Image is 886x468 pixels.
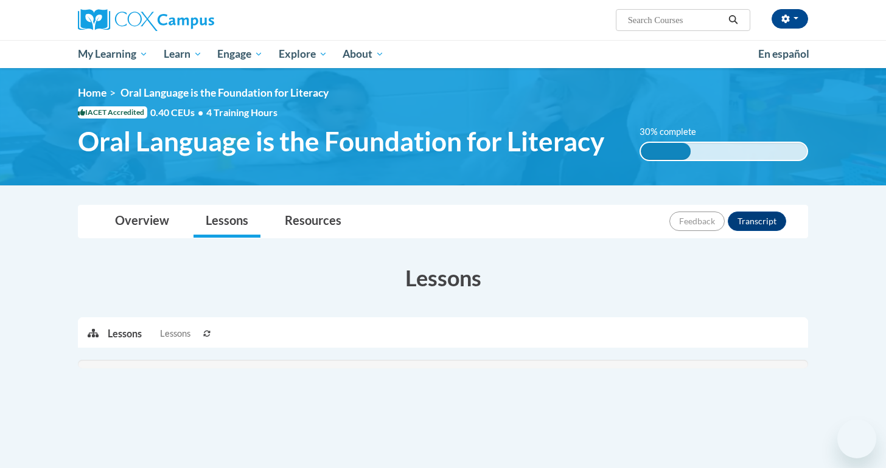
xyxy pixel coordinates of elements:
a: Explore [271,40,335,68]
a: Cox Campus [78,9,309,31]
button: Account Settings [772,9,808,29]
span: • [198,106,203,118]
p: Lessons [108,327,142,340]
span: 0.40 CEUs [150,106,206,119]
span: Learn [164,47,202,61]
span: My Learning [78,47,148,61]
span: 4 Training Hours [206,106,277,118]
div: Main menu [60,40,826,68]
span: IACET Accredited [78,106,147,119]
span: Explore [279,47,327,61]
a: My Learning [70,40,156,68]
span: About [343,47,384,61]
a: Overview [103,205,181,238]
span: Oral Language is the Foundation for Literacy [78,125,604,157]
span: Engage [217,47,263,61]
img: Cox Campus [78,9,214,31]
span: Lessons [160,327,190,340]
input: Search Courses [627,13,724,27]
button: Feedback [669,212,725,231]
a: Resources [273,205,354,238]
button: Transcript [728,212,786,231]
label: 30% complete [640,125,710,139]
a: Lessons [194,205,260,238]
a: About [335,40,392,68]
a: En español [750,41,817,67]
iframe: Button to launch messaging window [837,419,876,458]
button: Search [724,13,742,27]
a: Learn [156,40,210,68]
a: Home [78,86,106,99]
h3: Lessons [78,263,808,293]
a: Engage [209,40,271,68]
span: En español [758,47,809,60]
span: Oral Language is the Foundation for Literacy [120,86,329,99]
div: 30% complete [641,143,691,160]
